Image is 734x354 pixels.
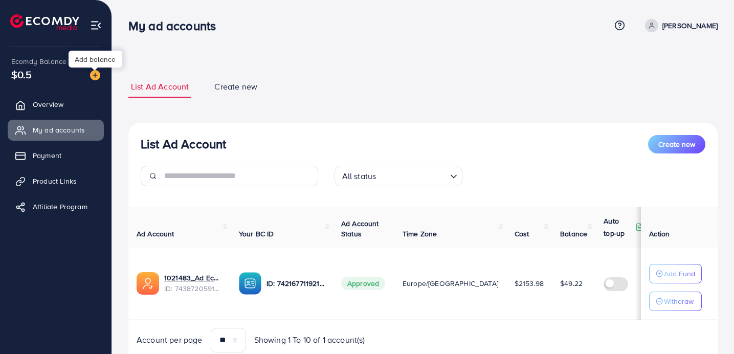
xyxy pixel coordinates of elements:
a: Affiliate Program [8,196,104,217]
span: Time Zone [403,229,437,239]
p: Auto top-up [604,215,633,239]
span: All status [340,169,379,184]
p: [PERSON_NAME] [662,19,718,32]
a: [PERSON_NAME] [641,19,718,32]
button: Create new [648,135,705,153]
p: ID: 7421677119211700241 [266,277,325,290]
span: $49.22 [560,278,583,289]
img: menu [90,19,102,31]
span: Balance [560,229,587,239]
span: Create new [658,139,695,149]
span: Ad Account Status [341,218,379,239]
span: ID: 7438720591575744513 [164,283,223,294]
button: Add Fund [649,264,702,283]
img: ic-ba-acc.ded83a64.svg [239,272,261,295]
span: Product Links [33,176,77,186]
button: Withdraw [649,292,702,311]
h3: My ad accounts [128,18,224,33]
div: Search for option [335,166,462,186]
img: ic-ads-acc.e4c84228.svg [137,272,159,295]
span: My ad accounts [33,125,85,135]
span: Showing 1 To 10 of 1 account(s) [254,334,365,346]
input: Search for option [379,167,446,184]
span: Create new [214,81,257,93]
a: My ad accounts [8,120,104,140]
span: List Ad Account [131,81,189,93]
p: Withdraw [664,295,694,307]
span: Action [649,229,670,239]
span: Ecomdy Balance [11,56,66,67]
span: Your BC ID [239,229,274,239]
img: image [90,70,100,80]
span: Cost [515,229,529,239]
a: Overview [8,94,104,115]
div: Add balance [69,51,122,68]
span: Affiliate Program [33,202,87,212]
span: $2153.98 [515,278,544,289]
span: $0.5 [11,67,32,82]
span: Account per page [137,334,203,346]
span: Europe/[GEOGRAPHIC_DATA] [403,278,498,289]
img: logo [10,14,79,30]
iframe: Chat [691,308,726,346]
div: <span class='underline'>1021483_Ad Ecomdy sans frais_1731962118324</span></br>7438720591575744513 [164,273,223,294]
span: Ad Account [137,229,174,239]
span: Payment [33,150,61,161]
a: Payment [8,145,104,166]
a: Product Links [8,171,104,191]
h3: List Ad Account [141,137,226,151]
span: Approved [341,277,385,290]
p: Add Fund [664,268,695,280]
a: 1021483_Ad Ecomdy sans frais_1731962118324 [164,273,223,283]
span: Overview [33,99,63,109]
